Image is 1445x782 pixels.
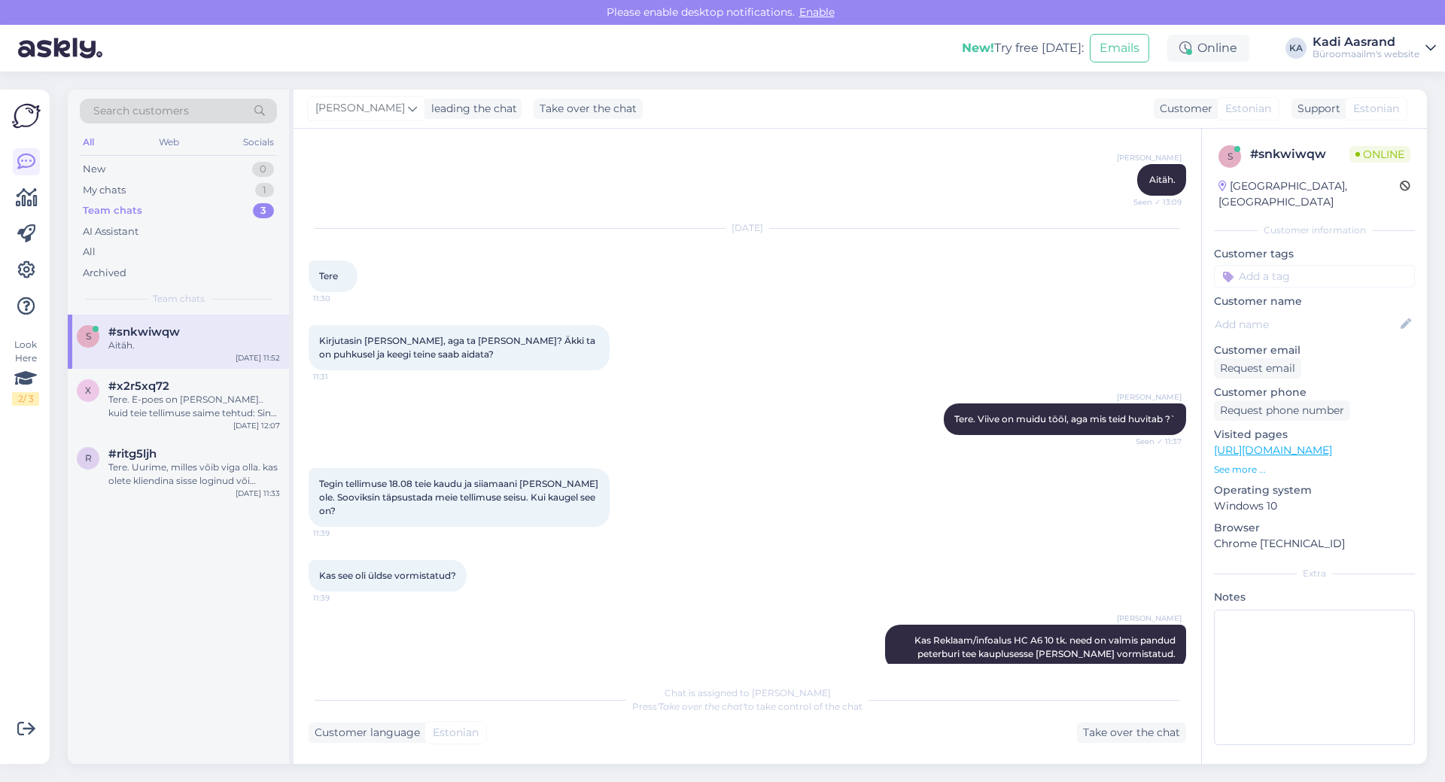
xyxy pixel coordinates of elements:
img: Askly Logo [12,102,41,130]
div: Archived [83,266,126,281]
span: Estonian [1225,101,1271,117]
p: Notes [1214,589,1415,605]
div: Tere. E-poes on [PERSON_NAME].. kuid teie tellimuse saime tehtud: Sinu tellimuse number on: 20002... [108,393,280,420]
div: Socials [240,132,277,152]
span: 11:31 [313,371,370,382]
span: Tegin tellimuse 18.08 teie kaudu ja siiamaani [PERSON_NAME] ole. Sooviksin täpsustada meie tellim... [319,478,601,516]
span: Search customers [93,103,189,119]
p: See more ... [1214,463,1415,476]
div: [DATE] [309,221,1186,235]
span: #ritg5ljh [108,447,157,461]
div: Take over the chat [1077,723,1186,743]
span: Aitäh. [1149,174,1176,185]
p: Visited pages [1214,427,1415,443]
div: Support [1291,101,1340,117]
div: All [83,245,96,260]
span: [PERSON_NAME] [1117,613,1182,624]
span: x [85,385,91,396]
span: [PERSON_NAME] [1117,391,1182,403]
span: #snkwiwqw [108,325,180,339]
div: [DATE] 12:07 [233,420,280,431]
div: 3 [253,203,274,218]
div: [DATE] 11:33 [236,488,280,499]
span: Estonian [1353,101,1399,117]
div: Customer language [309,725,420,741]
div: New [83,162,105,177]
p: Browser [1214,520,1415,536]
span: Chat is assigned to [PERSON_NAME] [665,687,831,698]
div: Look Here [12,338,39,406]
p: Windows 10 [1214,498,1415,514]
span: Estonian [433,725,479,741]
i: 'Take over the chat' [657,701,744,712]
span: Seen ✓ 13:09 [1125,196,1182,208]
span: Seen ✓ 11:37 [1125,436,1182,447]
div: All [80,132,97,152]
span: Tere [319,270,338,281]
button: Emails [1090,34,1149,62]
div: leading the chat [425,101,517,117]
a: Kadi AasrandBüroomaailm's website [1313,36,1436,60]
div: KA [1285,38,1307,59]
span: s [86,330,91,342]
div: Web [156,132,182,152]
p: Customer name [1214,294,1415,309]
div: [GEOGRAPHIC_DATA], [GEOGRAPHIC_DATA] [1218,178,1400,210]
div: Try free [DATE]: [962,39,1084,57]
span: 11:39 [313,528,370,539]
span: Tere. Viive on muidu tööl, aga mis teid huvitab ?` [954,413,1176,424]
div: Extra [1214,567,1415,580]
p: Customer phone [1214,385,1415,400]
div: Request email [1214,358,1301,379]
span: Enable [795,5,839,19]
div: [DATE] 11:52 [236,352,280,364]
span: Kas see oli üldse vormistatud? [319,570,456,581]
span: Kas Reklaam/infoalus HC A6 10 tk. need on valmis pandud peterburi tee kauplusesse [PERSON_NAME] v... [914,634,1178,659]
span: r [85,452,92,464]
span: 11:30 [313,293,370,304]
span: Kirjutasin [PERSON_NAME], aga ta [PERSON_NAME]? Äkki ta on puhkusel ja keegi teine saab aidata? [319,335,598,360]
span: Press to take control of the chat [632,701,862,712]
input: Add a tag [1214,265,1415,288]
div: Request phone number [1214,400,1350,421]
span: 11:39 [313,592,370,604]
div: Take over the chat [534,99,643,119]
p: Customer email [1214,342,1415,358]
div: Online [1167,35,1249,62]
div: Tere. Uurime, milles võib viga olla. kas olete kliendina sisse loginud või külalisena? [108,461,280,488]
span: Online [1349,146,1410,163]
div: My chats [83,183,126,198]
span: [PERSON_NAME] [315,100,405,117]
p: Operating system [1214,482,1415,498]
div: Büroomaailm's website [1313,48,1419,60]
span: [PERSON_NAME] [1117,152,1182,163]
div: Aitäh. [108,339,280,352]
div: AI Assistant [83,224,138,239]
p: Customer tags [1214,246,1415,262]
p: Chrome [TECHNICAL_ID] [1214,536,1415,552]
div: Customer [1154,101,1212,117]
a: [URL][DOMAIN_NAME] [1214,443,1332,457]
div: 0 [252,162,274,177]
span: s [1227,151,1233,162]
b: New! [962,41,994,55]
div: Kadi Aasrand [1313,36,1419,48]
div: 1 [255,183,274,198]
span: Team chats [153,292,205,306]
div: Team chats [83,203,142,218]
span: #x2r5xq72 [108,379,169,393]
div: # snkwiwqw [1250,145,1349,163]
div: 2 / 3 [12,392,39,406]
div: Customer information [1214,224,1415,237]
input: Add name [1215,316,1398,333]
